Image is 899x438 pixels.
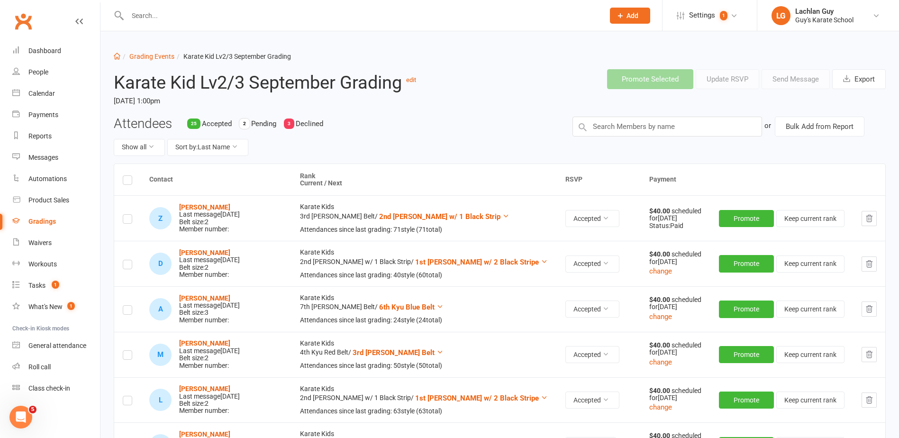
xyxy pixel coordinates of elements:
[52,281,59,289] span: 1
[406,76,416,83] a: edit
[795,16,854,24] div: Guy's Karate School
[649,356,672,368] button: change
[28,47,61,55] div: Dashboard
[649,387,672,394] strong: $40.00
[565,255,619,273] button: Accepted
[572,117,762,137] input: Search Members by name
[179,256,240,264] div: Last message [DATE]
[795,7,854,16] div: Lachlan Guy
[179,249,240,279] div: Belt size: 2 Member number:
[28,111,58,119] div: Payments
[291,286,557,332] td: Karate Kids 7th [PERSON_NAME] Belt /
[415,392,548,404] button: 1st [PERSON_NAME] w/ 2 Black Stripe
[179,393,240,400] div: Last message [DATE]
[12,168,100,190] a: Automations
[719,301,774,318] button: Promote
[28,132,52,140] div: Reports
[719,210,774,227] button: Promote
[832,69,886,89] button: Export
[649,341,672,349] strong: $40.00
[565,210,619,227] button: Accepted
[649,296,701,311] div: scheduled for [DATE]
[11,9,35,33] a: Clubworx
[649,401,672,413] button: change
[649,208,701,222] div: scheduled for [DATE]
[174,51,291,62] li: Karate Kid Lv2/3 September Grading
[12,356,100,378] a: Roll call
[12,126,100,147] a: Reports
[12,378,100,399] a: Class kiosk mode
[125,9,598,22] input: Search...
[149,298,172,320] div: Axel Clark
[772,6,790,25] div: LG
[776,301,845,318] button: Keep current rank
[114,117,172,131] h3: Attendees
[291,241,557,286] td: Karate Kids 2nd [PERSON_NAME] w/ 1 Black Strip /
[649,251,701,265] div: scheduled for [DATE]
[649,342,701,356] div: scheduled for [DATE]
[300,272,548,279] div: Attendances since last grading: 40 style ( 60 total)
[557,164,641,196] th: RSVP
[149,389,172,411] div: Levi Cousins
[641,164,885,196] th: Payment
[291,195,557,241] td: Karate Kids 3rd [PERSON_NAME] Belt /
[291,164,557,196] th: Rank Current / Next
[300,226,548,233] div: Attendances since last grading: 71 style ( 71 total)
[764,117,771,135] div: or
[141,164,291,196] th: Contact
[12,275,100,296] a: Tasks 1
[689,5,715,26] span: Settings
[12,62,100,83] a: People
[12,211,100,232] a: Gradings
[649,250,672,258] strong: $40.00
[12,296,100,318] a: What's New1
[649,222,701,229] div: Status: Paid
[353,348,435,357] span: 3rd [PERSON_NAME] Belt
[627,12,638,19] span: Add
[179,249,230,256] a: [PERSON_NAME]
[12,190,100,211] a: Product Sales
[12,104,100,126] a: Payments
[29,406,36,413] span: 5
[67,302,75,310] span: 1
[284,119,294,129] div: 3
[149,253,172,275] div: Douglas Bourke
[179,430,230,438] a: [PERSON_NAME]
[415,256,548,268] button: 1st [PERSON_NAME] w/ 2 Black Stripe
[12,147,100,168] a: Messages
[379,301,444,313] button: 6th Kyu Blue Belt
[28,239,52,246] div: Waivers
[167,139,248,156] button: Sort by:Last Name
[719,255,774,272] button: Promote
[179,204,240,233] div: Belt size: 2 Member number:
[179,385,230,392] a: [PERSON_NAME]
[12,40,100,62] a: Dashboard
[12,83,100,104] a: Calendar
[610,8,650,24] button: Add
[28,260,57,268] div: Workouts
[719,346,774,363] button: Promote
[565,392,619,409] button: Accepted
[149,207,172,229] div: Zaydan Bailey
[28,282,45,289] div: Tasks
[179,203,230,211] a: [PERSON_NAME]
[28,218,56,225] div: Gradings
[649,207,672,215] strong: $40.00
[415,394,539,402] span: 1st [PERSON_NAME] w/ 2 Black Stripe
[28,384,70,392] div: Class check-in
[12,232,100,254] a: Waivers
[353,347,444,358] button: 3rd [PERSON_NAME] Belt
[300,317,548,324] div: Attendances since last grading: 24 style ( 24 total)
[776,346,845,363] button: Keep current rank
[379,212,500,221] span: 2nd [PERSON_NAME] w/ 1 Black Strip
[179,347,240,355] div: Last message [DATE]
[28,154,58,161] div: Messages
[300,362,548,369] div: Attendances since last grading: 50 style ( 50 total)
[179,295,240,324] div: Belt size: 3 Member number:
[720,11,727,20] span: 1
[179,339,230,347] a: [PERSON_NAME]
